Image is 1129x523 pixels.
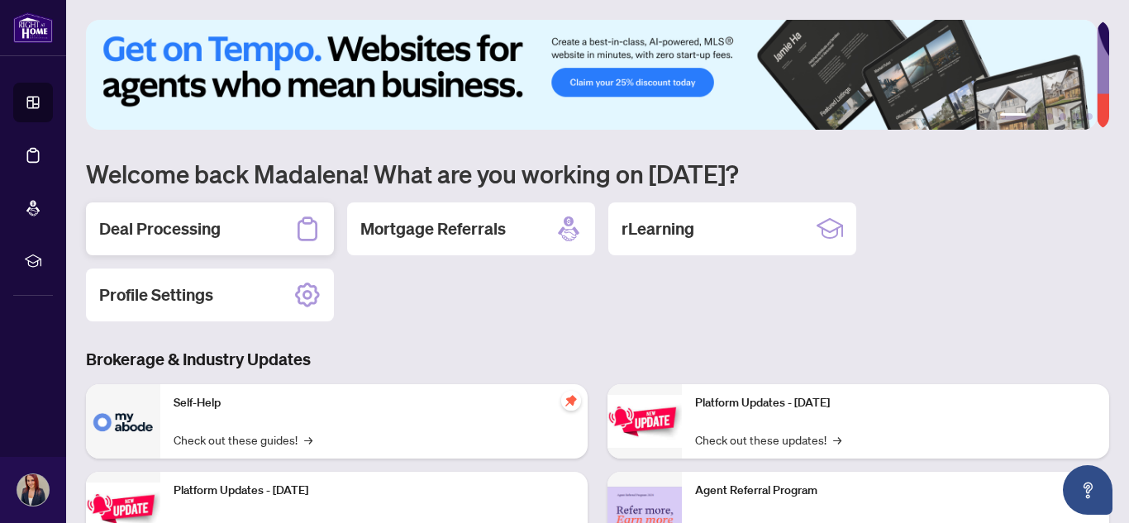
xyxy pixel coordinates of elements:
[607,395,682,447] img: Platform Updates - June 23, 2025
[360,217,506,240] h2: Mortgage Referrals
[1073,113,1079,120] button: 5
[86,20,1097,130] img: Slide 0
[622,217,694,240] h2: rLearning
[561,391,581,411] span: pushpin
[1046,113,1053,120] button: 3
[695,394,1096,412] p: Platform Updates - [DATE]
[86,348,1109,371] h3: Brokerage & Industry Updates
[695,482,1096,500] p: Agent Referral Program
[86,158,1109,189] h1: Welcome back Madalena! What are you working on [DATE]?
[304,430,312,449] span: →
[695,430,841,449] a: Check out these updates!→
[17,474,49,506] img: Profile Icon
[99,283,213,307] h2: Profile Settings
[833,430,841,449] span: →
[86,384,160,459] img: Self-Help
[1060,113,1066,120] button: 4
[1086,113,1093,120] button: 6
[13,12,53,43] img: logo
[1033,113,1040,120] button: 2
[99,217,221,240] h2: Deal Processing
[1000,113,1027,120] button: 1
[174,394,574,412] p: Self-Help
[174,430,312,449] a: Check out these guides!→
[1063,465,1112,515] button: Open asap
[174,482,574,500] p: Platform Updates - [DATE]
